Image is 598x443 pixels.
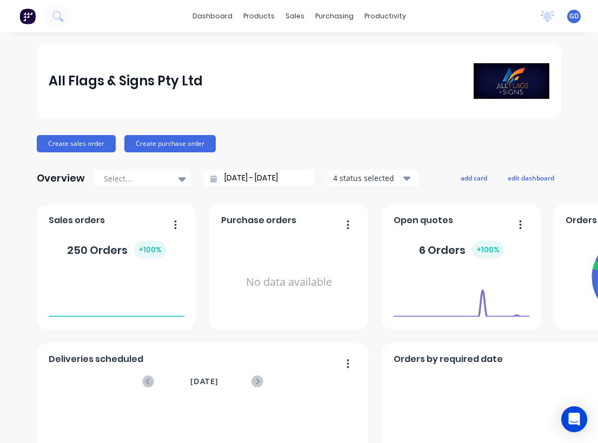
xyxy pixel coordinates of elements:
div: 6 Orders [419,241,504,259]
div: products [238,8,280,24]
div: + 100 % [472,241,504,259]
button: Create purchase order [124,135,216,152]
div: Open Intercom Messenger [561,406,587,432]
img: Factory [19,8,36,24]
button: add card [454,171,494,185]
button: 4 status selected [327,170,419,186]
span: Purchase orders [221,214,296,227]
div: Overview [37,167,85,189]
span: [DATE] [190,375,218,387]
span: GD [569,11,579,21]
div: 4 status selected [333,172,401,184]
div: + 100 % [134,241,166,259]
span: Sales orders [49,214,105,227]
a: dashboard [187,8,238,24]
button: edit dashboard [501,171,561,185]
div: No data available [221,231,357,333]
button: Create sales order [37,135,116,152]
div: productivity [359,8,411,24]
div: 250 Orders [67,241,166,259]
img: All Flags & Signs Pty Ltd [474,63,549,99]
div: sales [280,8,310,24]
div: purchasing [310,8,359,24]
div: All Flags & Signs Pty Ltd [49,70,203,92]
span: Open quotes [394,214,453,227]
